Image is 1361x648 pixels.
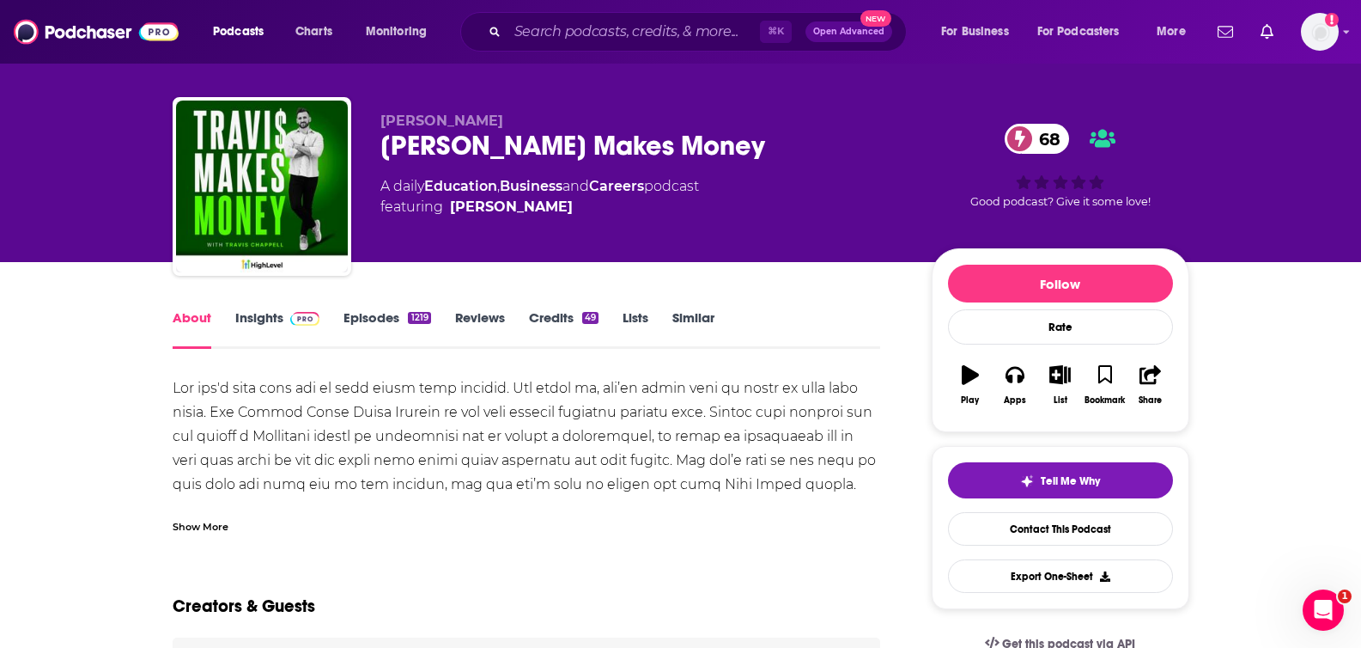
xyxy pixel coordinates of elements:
[1145,18,1207,46] button: open menu
[1085,395,1125,406] div: Bookmark
[1022,124,1069,154] span: 68
[1338,590,1352,603] span: 1
[562,178,589,194] span: and
[929,18,1030,46] button: open menu
[235,309,320,349] a: InsightsPodchaser Pro
[948,462,1173,498] button: tell me why sparkleTell Me Why
[932,113,1189,219] div: 68Good podcast? Give it some love!
[961,395,979,406] div: Play
[672,309,714,349] a: Similar
[380,113,503,129] span: [PERSON_NAME]
[284,18,343,46] a: Charts
[380,197,699,217] span: featuring
[941,20,1009,44] span: For Business
[290,312,320,326] img: Podchaser Pro
[497,178,500,194] span: ,
[201,18,286,46] button: open menu
[450,197,573,217] div: [PERSON_NAME]
[295,20,332,44] span: Charts
[529,309,598,349] a: Credits49
[1004,395,1026,406] div: Apps
[948,512,1173,546] a: Contact This Podcast
[589,178,644,194] a: Careers
[860,10,891,27] span: New
[424,178,497,194] a: Education
[173,309,211,349] a: About
[343,309,430,349] a: Episodes1219
[948,354,993,416] button: Play
[1127,354,1172,416] button: Share
[760,21,792,43] span: ⌘ K
[948,309,1173,345] div: Rate
[948,265,1173,303] button: Follow
[1054,395,1067,406] div: List
[354,18,449,46] button: open menu
[1211,17,1240,46] a: Show notifications dropdown
[408,312,430,324] div: 1219
[1301,13,1339,51] span: Logged in as lkingsley
[366,20,427,44] span: Monitoring
[993,354,1037,416] button: Apps
[1301,13,1339,51] img: User Profile
[813,28,884,36] span: Open Advanced
[176,101,348,272] img: Travis Makes Money
[1139,395,1162,406] div: Share
[477,12,923,52] div: Search podcasts, credits, & more...
[1020,474,1034,488] img: tell me why sparkle
[455,309,505,349] a: Reviews
[1157,20,1186,44] span: More
[500,178,562,194] a: Business
[805,21,892,42] button: Open AdvancedNew
[1041,474,1100,488] span: Tell Me Why
[14,15,179,48] img: Podchaser - Follow, Share and Rate Podcasts
[380,176,699,217] div: A daily podcast
[1026,18,1145,46] button: open menu
[1325,13,1339,27] svg: Add a profile image
[1254,17,1280,46] a: Show notifications dropdown
[213,20,264,44] span: Podcasts
[1005,124,1069,154] a: 68
[1037,354,1082,416] button: List
[623,309,648,349] a: Lists
[948,559,1173,593] button: Export One-Sheet
[970,195,1151,208] span: Good podcast? Give it some love!
[173,596,315,617] h2: Creators & Guests
[582,312,598,324] div: 49
[1083,354,1127,416] button: Bookmark
[507,18,760,46] input: Search podcasts, credits, & more...
[1301,13,1339,51] button: Show profile menu
[1037,20,1120,44] span: For Podcasters
[1303,590,1344,631] iframe: Intercom live chat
